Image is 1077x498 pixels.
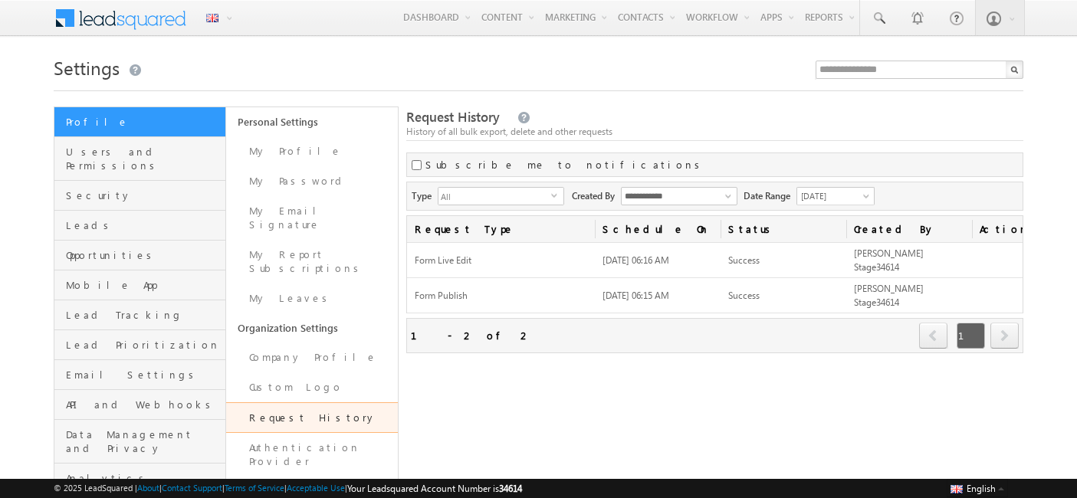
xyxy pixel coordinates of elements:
a: Authentication Provider [226,433,398,477]
a: Personal Settings [226,107,398,136]
span: 1 [957,323,985,349]
span: [PERSON_NAME] Stage34614 [854,283,924,308]
span: Form Publish [415,290,588,303]
a: prev [919,324,948,349]
a: Acceptable Use [287,483,345,493]
span: Form Live Edit [415,254,588,267]
a: My Password [226,166,398,196]
a: Lead Prioritization [54,330,225,360]
span: Your Leadsquared Account Number is [347,483,522,494]
a: Request Type [407,216,596,242]
span: Security [66,188,222,202]
a: My Report Subscriptions [226,240,398,283]
a: [DATE] [796,187,875,205]
a: About [137,483,159,493]
span: [DATE] 06:15 AM [603,290,669,301]
div: All [438,187,564,205]
span: Settings [54,55,120,80]
span: [PERSON_NAME] Stage34614 [854,247,924,273]
span: All [438,188,551,205]
a: Analytics [54,464,225,493]
span: Mobile App [66,278,222,292]
span: Date Range [744,187,796,203]
span: © 2025 LeadSquared | | | | | [54,481,522,496]
span: Lead Prioritization [66,338,222,352]
div: History of all bulk export, delete and other requests [406,125,1023,139]
a: My Profile [226,136,398,166]
a: Users and Permissions [54,137,225,181]
a: Data Management and Privacy [54,420,225,464]
span: select [551,192,563,198]
span: Created By [572,187,621,203]
a: Profile [54,107,225,137]
a: Contact Support [162,483,222,493]
span: Profile [66,115,222,129]
a: Security [54,181,225,211]
a: Email Settings [54,360,225,390]
a: Organization Settings [226,313,398,342]
span: Success [728,290,760,301]
a: Lead Tracking [54,300,225,330]
a: Request History [226,402,398,433]
a: Schedule On [595,216,721,242]
span: Users and Permissions [66,145,222,172]
label: Subscribe me to notifications [425,158,705,172]
span: Request History [406,108,500,126]
a: Terms of Service [225,483,284,493]
span: Analytics [66,471,222,485]
span: Email Settings [66,368,222,382]
button: English [947,479,1008,497]
span: Actions [972,216,1023,242]
div: 1 - 2 of 2 [411,326,531,344]
a: Leads [54,211,225,241]
span: Lead Tracking [66,308,222,322]
a: Custom Logo [226,372,398,402]
span: Data Management and Privacy [66,428,222,455]
span: Leads [66,218,222,232]
a: API and Webhooks [54,390,225,420]
span: English [967,483,996,494]
span: Success [728,254,760,266]
span: API and Webhooks [66,398,222,411]
a: Status [721,216,846,242]
a: Company Profile [226,342,398,372]
span: Opportunities [66,248,222,262]
span: 34614 [499,483,522,494]
span: Type [412,187,438,203]
a: Mobile App [54,270,225,300]
a: Created By [846,216,972,242]
a: Show All Items [717,188,736,204]
span: next [990,323,1019,349]
a: next [990,324,1019,349]
span: [DATE] [797,189,870,203]
a: My Email Signature [226,196,398,240]
span: [DATE] 06:16 AM [603,254,669,266]
a: My Leaves [226,283,398,313]
span: prev [919,323,947,349]
a: Opportunities [54,241,225,270]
